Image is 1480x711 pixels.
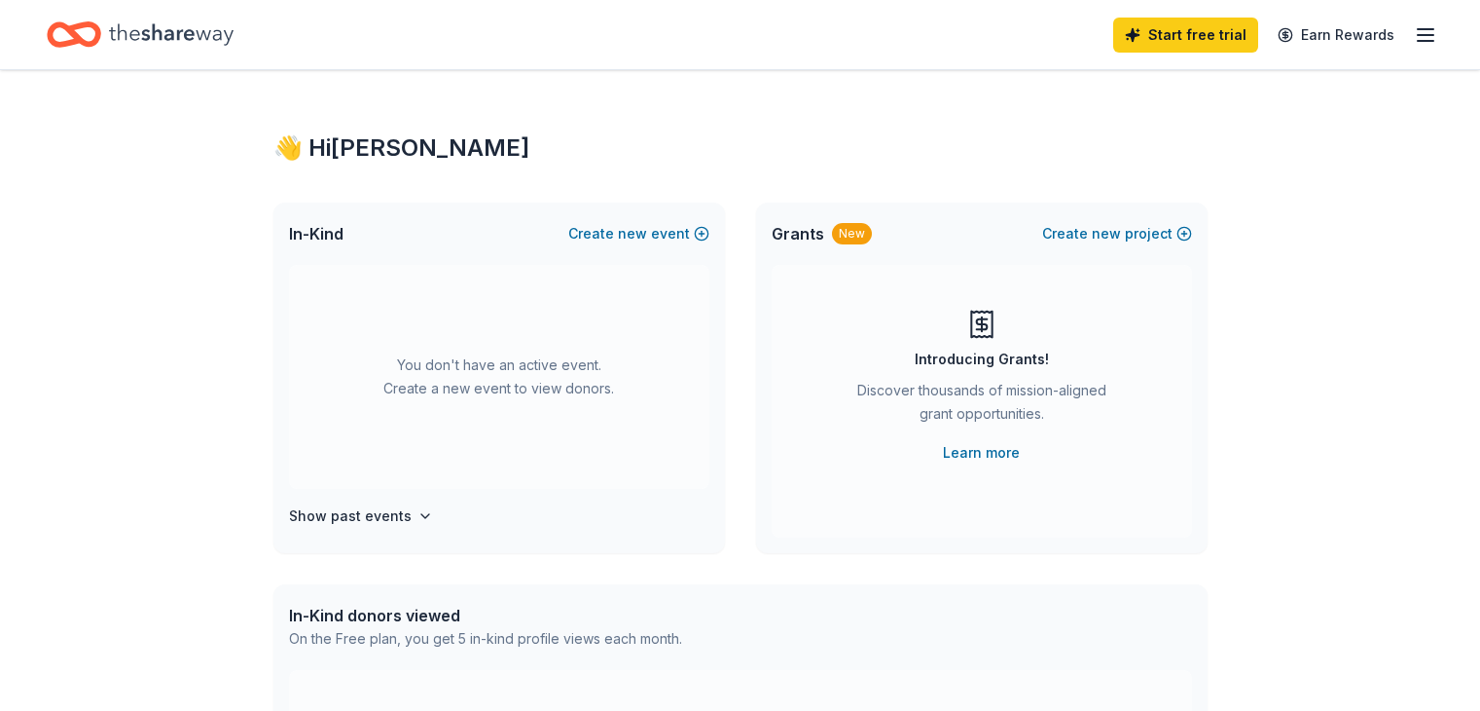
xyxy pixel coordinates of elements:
[289,505,412,528] h4: Show past events
[618,222,647,245] span: new
[1092,222,1121,245] span: new
[943,441,1020,465] a: Learn more
[1266,18,1406,53] a: Earn Rewards
[1113,18,1258,53] a: Start free trial
[568,222,709,245] button: Createnewevent
[772,222,824,245] span: Grants
[915,348,1049,371] div: Introducing Grants!
[1042,222,1192,245] button: Createnewproject
[289,604,682,627] div: In-Kind donors viewed
[289,505,433,528] button: Show past events
[289,627,682,651] div: On the Free plan, you get 5 in-kind profile views each month.
[832,223,872,244] div: New
[289,265,709,489] div: You don't have an active event. Create a new event to view donors.
[273,132,1208,164] div: 👋 Hi [PERSON_NAME]
[289,222,343,245] span: In-Kind
[849,379,1114,433] div: Discover thousands of mission-aligned grant opportunities.
[47,12,234,57] a: Home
